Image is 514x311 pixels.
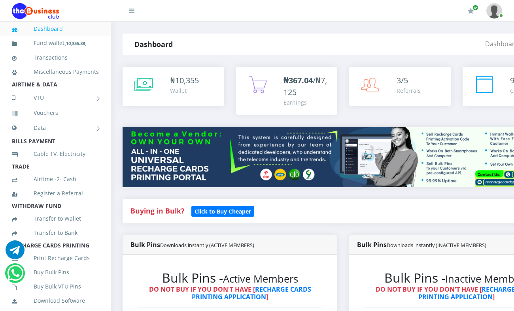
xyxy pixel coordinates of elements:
[64,40,87,46] small: [ ]
[130,206,184,215] strong: Buying in Bulk?
[170,75,199,86] div: ₦
[195,208,251,215] b: Click to Buy Cheaper
[223,272,298,286] small: Active Members
[349,67,451,106] a: 3/5 Referrals
[130,240,254,249] strong: Bulk Pins
[472,5,478,11] span: Renew/Upgrade Subscription
[7,270,23,283] a: Chat for support
[468,8,474,14] i: Renew/Upgrade Subscription
[12,118,99,138] a: Data
[397,75,408,86] span: 3/5
[123,67,224,106] a: ₦10,355 Wallet
[236,67,338,115] a: ₦367.04/₦7,125 Earnings
[160,242,254,249] small: Downloads instantly (ACTIVE MEMBERS)
[66,40,85,46] b: 10,355.38
[134,39,173,49] strong: Dashboard
[397,86,421,95] div: Referrals
[12,49,99,67] a: Transactions
[175,75,199,86] span: 10,355
[12,184,99,202] a: Register a Referral
[283,75,313,86] b: ₦367.04
[12,277,99,296] a: Buy Bulk VTU Pins
[6,246,25,259] a: Chat for support
[191,206,254,215] a: Click to Buy Cheaper
[486,3,502,19] img: User
[12,170,99,188] a: Airtime -2- Cash
[283,98,330,107] div: Earnings
[192,285,311,301] a: RECHARGE CARDS PRINTING APPLICATION
[12,145,99,163] a: Cable TV, Electricity
[170,86,199,95] div: Wallet
[138,270,321,285] h2: Bulk Pins -
[12,292,99,310] a: Download Software
[12,63,99,81] a: Miscellaneous Payments
[283,75,327,97] span: /₦7,125
[12,34,99,52] a: Fund wallet[10,355.38]
[12,88,99,108] a: VTU
[12,263,99,281] a: Buy Bulk Pins
[12,3,59,19] img: Logo
[149,285,311,301] strong: DO NOT BUY IF YOU DON'T HAVE [ ]
[357,240,486,249] strong: Bulk Pins
[12,20,99,38] a: Dashboard
[387,242,486,249] small: Downloads instantly (INACTIVE MEMBERS)
[12,249,99,267] a: Print Recharge Cards
[12,210,99,228] a: Transfer to Wallet
[12,104,99,122] a: Vouchers
[12,224,99,242] a: Transfer to Bank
